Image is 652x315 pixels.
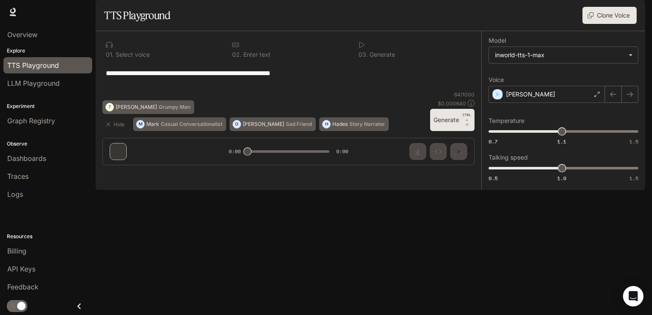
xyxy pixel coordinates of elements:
p: Sad Friend [286,122,312,127]
p: [PERSON_NAME] [116,105,157,110]
p: 0 3 . [358,52,368,58]
p: Generate [368,52,395,58]
div: M [137,117,144,131]
span: 1.0 [557,175,566,182]
p: Select voice [114,52,150,58]
span: 1.5 [629,138,638,145]
div: T [106,100,114,114]
span: 1.5 [629,175,638,182]
p: 0 2 . [232,52,242,58]
p: Temperature [489,118,524,124]
p: 0 1 . [106,52,114,58]
div: Open Intercom Messenger [623,286,643,306]
div: H [323,117,330,131]
p: ⏎ [463,112,471,128]
p: CTRL + [463,112,471,122]
p: Casual Conversationalist [161,122,222,127]
p: Mark [146,122,159,127]
div: O [233,117,241,131]
p: Enter text [242,52,271,58]
p: Model [489,38,506,44]
p: $ 0.000640 [438,100,466,107]
button: Hide [102,117,130,131]
p: Voice [489,77,504,83]
button: O[PERSON_NAME]Sad Friend [230,117,316,131]
div: inworld-tts-1-max [489,47,638,63]
button: MMarkCasual Conversationalist [133,117,226,131]
p: Grumpy Man [159,105,190,110]
button: HHadesStory Narrator [319,117,389,131]
p: 64 / 1000 [454,91,474,98]
button: Clone Voice [582,7,637,24]
p: Story Narrator [349,122,385,127]
p: [PERSON_NAME] [506,90,555,99]
h1: TTS Playground [104,7,170,24]
button: T[PERSON_NAME]Grumpy Man [102,100,194,114]
button: GenerateCTRL +⏎ [430,109,474,131]
p: [PERSON_NAME] [243,122,284,127]
div: inworld-tts-1-max [495,51,624,59]
span: 0.7 [489,138,498,145]
span: 1.1 [557,138,566,145]
p: Talking speed [489,155,528,160]
p: Hades [332,122,348,127]
span: 0.5 [489,175,498,182]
